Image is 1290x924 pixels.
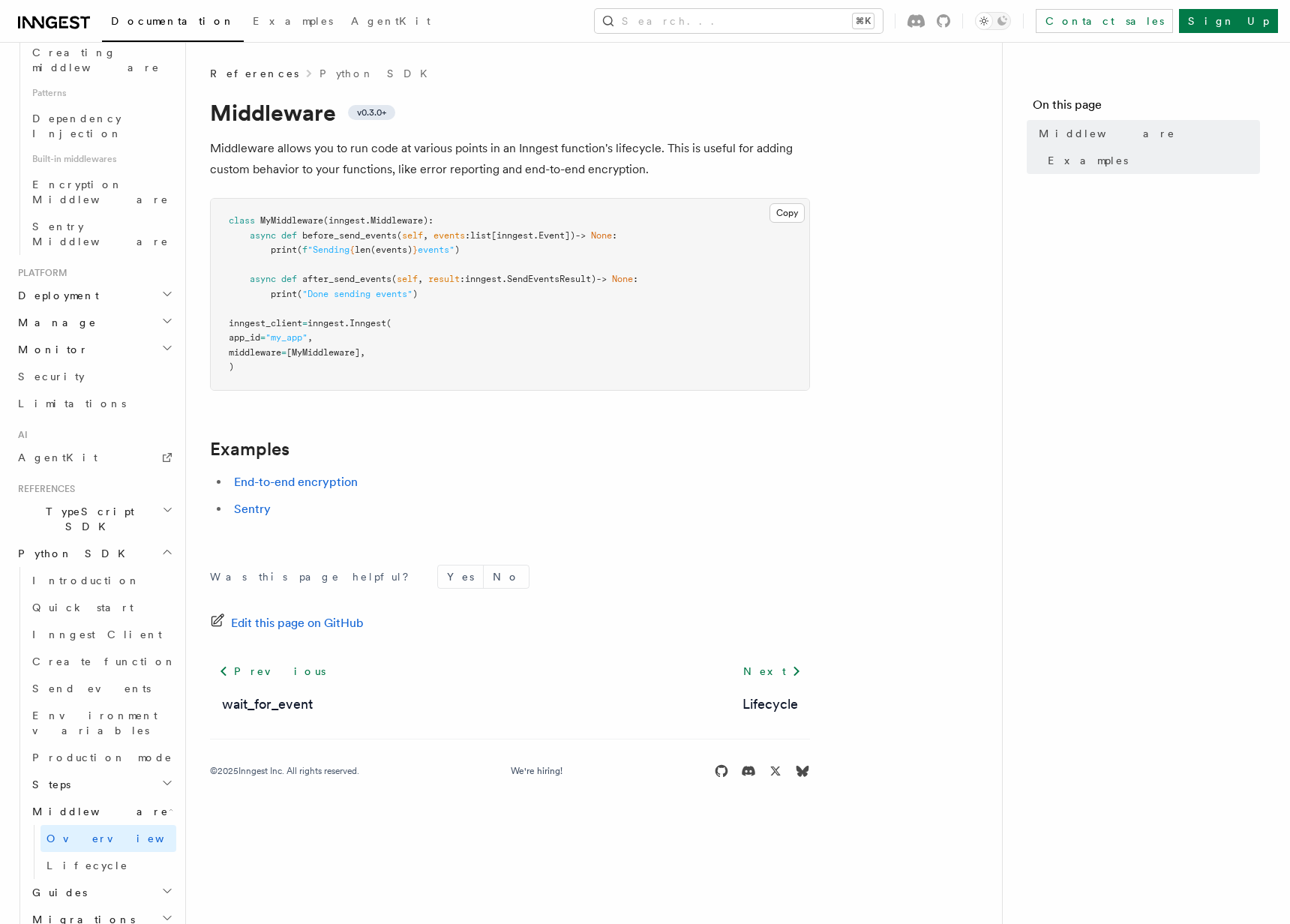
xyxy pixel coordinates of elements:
a: Sentry Middleware [26,213,176,255]
a: Examples [210,439,289,460]
a: Security [12,363,176,390]
a: wait_for_event [222,694,313,715]
a: Production mode [26,744,176,771]
span: inngest [307,318,344,328]
span: . [365,215,370,226]
kbd: ⌘K [853,13,874,28]
a: Documentation [102,4,244,42]
a: Introduction [26,567,176,594]
span: Inngest [349,318,386,328]
span: Guides [26,885,87,900]
a: Lifecycle [742,694,798,715]
span: self [402,230,423,241]
span: ) [454,244,460,255]
a: Sign Up [1179,9,1278,33]
span: ): [423,215,433,226]
span: Dependency Injection [32,112,122,139]
a: End-to-end encryption [234,475,358,489]
button: Manage [12,309,176,336]
span: events [433,230,465,241]
span: : [465,230,470,241]
p: Middleware allows you to run code at various points in an Inngest function's lifecycle. This is u... [210,138,810,180]
span: Middleware [26,804,169,819]
span: Documentation [111,15,235,27]
span: ) [229,361,234,372]
span: . [533,230,538,241]
a: We're hiring! [511,765,562,777]
span: None [591,230,612,241]
span: ( [297,289,302,299]
span: = [260,332,265,343]
span: v0.3.0+ [357,106,386,118]
span: Send events [32,682,151,694]
span: Event [538,230,565,241]
span: References [210,66,298,81]
button: Search...⌘K [595,9,883,33]
button: Middleware [26,798,176,825]
h4: On this page [1033,96,1260,120]
span: ( [297,244,302,255]
span: Sentry Middleware [32,220,169,247]
a: Send events [26,675,176,702]
span: Encryption Middleware [32,178,169,205]
span: app_id [229,332,260,343]
span: "Done sending events" [302,289,412,299]
span: f [302,244,307,255]
a: Examples [244,4,342,40]
a: Edit this page on GitHub [210,613,364,634]
a: Creating middleware [26,39,176,81]
a: Python SDK [319,66,436,81]
span: Python SDK [12,546,134,561]
span: self [397,274,418,284]
span: Monitor [12,342,88,357]
button: Copy [769,203,805,223]
div: © 2025 Inngest Inc. All rights reserved. [210,765,359,777]
span: "my_app" [265,332,307,343]
span: { [349,244,355,255]
button: No [484,565,529,588]
button: Yes [438,565,483,588]
span: inngest_client [229,318,302,328]
button: Steps [26,771,176,798]
span: References [12,483,75,495]
span: Built-in middlewares [26,147,176,171]
span: Examples [1048,153,1128,168]
span: = [302,318,307,328]
span: : [460,274,465,284]
span: Deployment [12,288,99,303]
span: inngest [328,215,365,226]
a: AgentKit [342,4,439,40]
span: Steps [26,777,70,792]
button: TypeScript SDK [12,498,176,540]
span: list [470,230,491,241]
span: : [633,274,638,284]
span: async [250,274,276,284]
span: -> [596,274,607,284]
a: Lifecycle [40,852,176,879]
h1: Middleware [210,99,810,126]
span: Creating middleware [32,46,160,73]
div: Middleware [26,825,176,879]
span: SendEventsResult) [507,274,596,284]
span: Security [18,370,85,382]
span: ( [323,215,328,226]
span: Manage [12,315,97,330]
span: Production mode [32,751,172,763]
span: Platform [12,267,67,279]
span: Quick start [32,601,133,613]
span: AI [12,429,28,441]
span: before_send_events [302,230,397,241]
span: = [281,347,286,358]
span: inngest [465,274,502,284]
span: print [271,244,297,255]
a: Environment variables [26,702,176,744]
span: Examples [253,15,333,27]
span: ) [570,230,575,241]
a: Encryption Middleware [26,171,176,213]
span: Environment variables [32,709,157,736]
a: Next [734,658,810,685]
button: Monitor [12,336,176,363]
span: class [229,215,255,226]
span: Overview [46,832,201,844]
span: AgentKit [18,451,97,463]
